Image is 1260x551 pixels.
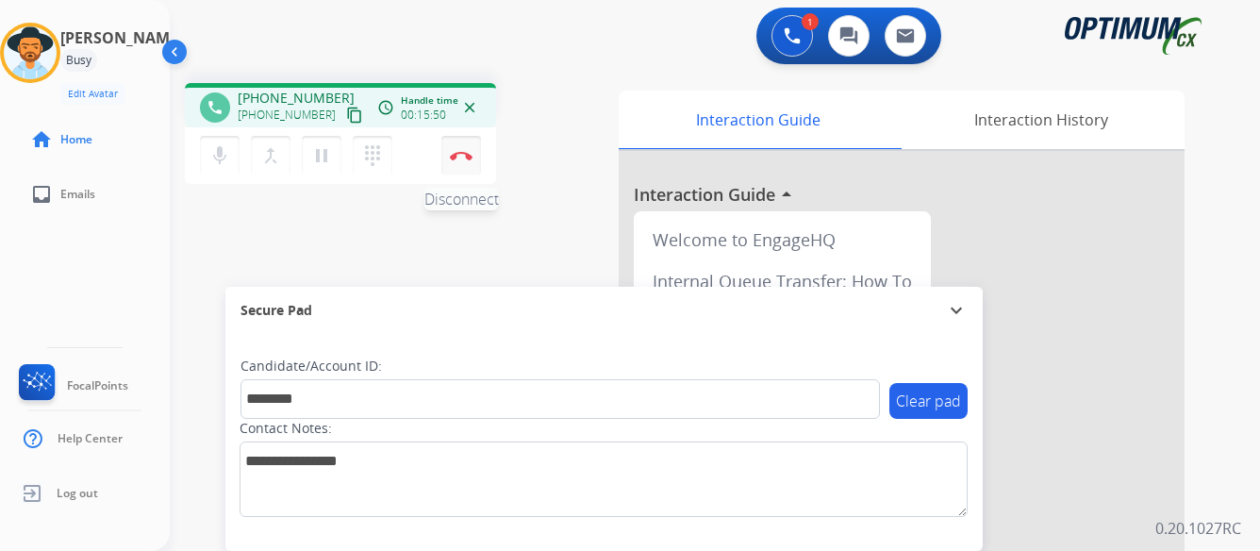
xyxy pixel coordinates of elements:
[240,419,332,438] label: Contact Notes:
[238,89,355,108] span: [PHONE_NUMBER]
[208,144,231,167] mat-icon: mic
[401,93,458,108] span: Handle time
[802,13,819,30] div: 1
[57,486,98,501] span: Log out
[619,91,897,149] div: Interaction Guide
[346,107,363,124] mat-icon: content_copy
[259,144,282,167] mat-icon: merge_type
[240,357,382,376] label: Candidate/Account ID:
[60,49,97,72] div: Busy
[60,26,183,49] h3: [PERSON_NAME]
[401,108,446,123] span: 00:15:50
[361,144,384,167] mat-icon: dialpad
[945,299,968,322] mat-icon: expand_more
[30,128,53,151] mat-icon: home
[424,188,499,210] span: Disconnect
[15,364,128,408] a: FocalPoints
[641,219,923,260] div: Welcome to EngageHQ
[377,99,394,116] mat-icon: access_time
[30,183,53,206] mat-icon: inbox
[60,83,125,105] button: Edit Avatar
[238,108,336,123] span: [PHONE_NUMBER]
[897,91,1185,149] div: Interaction History
[889,383,968,419] button: Clear pad
[207,99,224,116] mat-icon: phone
[441,136,481,175] button: Disconnect
[310,144,333,167] mat-icon: pause
[67,378,128,393] span: FocalPoints
[60,132,92,147] span: Home
[4,26,57,79] img: avatar
[240,301,312,320] span: Secure Pad
[60,187,95,202] span: Emails
[1155,517,1241,540] p: 0.20.1027RC
[641,260,923,302] div: Internal Queue Transfer: How To
[461,99,478,116] mat-icon: close
[58,431,123,446] span: Help Center
[450,151,472,160] img: control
